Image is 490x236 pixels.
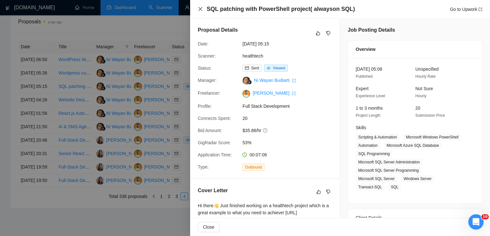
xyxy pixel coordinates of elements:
[198,128,222,133] span: Bid Amount:
[198,26,238,34] h5: Proposal Details
[384,142,442,149] span: Microsoft Azure SQL Database
[263,128,268,133] span: question-circle
[356,150,392,157] span: SQL Programming
[316,189,321,194] span: like
[242,164,264,171] span: Outbound
[242,103,338,110] span: Full Stack Development
[324,29,332,37] button: dislike
[326,189,330,194] span: dislike
[267,66,271,70] span: eye
[207,5,355,13] h4: SQL patching with PowerShell project( alwayson SQL)
[356,74,373,79] span: Published
[198,6,203,12] span: close
[415,94,427,98] span: Hourly
[468,214,484,230] iframe: Intercom live chat
[356,209,474,226] div: Client Details
[198,104,212,109] span: Profile:
[403,134,461,141] span: Microsoft Windows PowerShell
[251,66,259,70] span: Sent
[198,116,231,121] span: Connects Spent:
[245,66,249,70] span: mail
[450,7,482,12] a: Go to Upworkexport
[198,164,209,169] span: Type:
[249,152,267,157] span: 00:07:06
[415,67,439,72] span: Unspecified
[326,31,330,36] span: dislike
[292,91,296,95] span: export
[242,90,250,98] img: c1NLmzrk-0pBZjOo1nLSJnOz0itNHKTdmMHAt8VIsLFzaWqqsJDJtcFyV3OYvrqgu3
[401,175,434,182] span: Windows Server
[315,188,323,196] button: like
[198,222,219,232] button: Close
[203,224,214,231] span: Close
[356,86,368,91] span: Expert
[247,80,252,84] img: gigradar-bm.png
[479,7,482,11] span: export
[198,66,212,71] span: Status:
[356,106,383,111] span: 1 to 3 months
[242,53,263,59] a: healthtech
[198,41,208,46] span: Date:
[198,53,216,59] span: Scanner:
[356,94,385,98] span: Experience Level
[242,40,338,47] span: [DATE] 05:15
[242,153,247,157] span: clock-circle
[348,26,395,34] h5: Job Posting Details
[356,134,399,141] span: Scripting & Automation
[292,79,296,83] span: export
[253,90,296,96] a: [PERSON_NAME] export
[242,127,338,134] span: $35.88/hr
[356,184,384,191] span: Transact-SQL
[356,46,375,53] span: Overview
[273,66,285,70] span: Viewed
[415,106,420,111] span: 20
[356,67,382,72] span: [DATE] 05:08
[356,167,421,174] span: Microsoft SQL Server Programming
[415,74,435,79] span: Hourly Rate
[198,6,203,12] button: Close
[415,86,433,91] span: Not Sure
[356,175,397,182] span: Microsoft SQL Server
[198,78,217,83] span: Manager:
[198,140,231,145] span: GigRadar Score:
[198,187,228,194] h5: Cover Letter
[242,115,338,122] span: 20
[481,214,489,219] span: 10
[198,90,220,96] span: Freelancer:
[314,29,322,37] button: like
[242,139,338,146] span: 53%
[356,125,366,130] span: Skills
[254,78,296,83] a: Ni Wayan Budiarti export
[356,142,380,149] span: Automation
[316,31,320,36] span: like
[324,188,332,196] button: dislike
[415,113,445,118] span: Submission Price
[356,113,380,118] span: Project Length
[388,184,401,191] span: SQL
[198,152,232,157] span: Application Time:
[356,159,422,166] span: Microsoft SQL Server Administration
